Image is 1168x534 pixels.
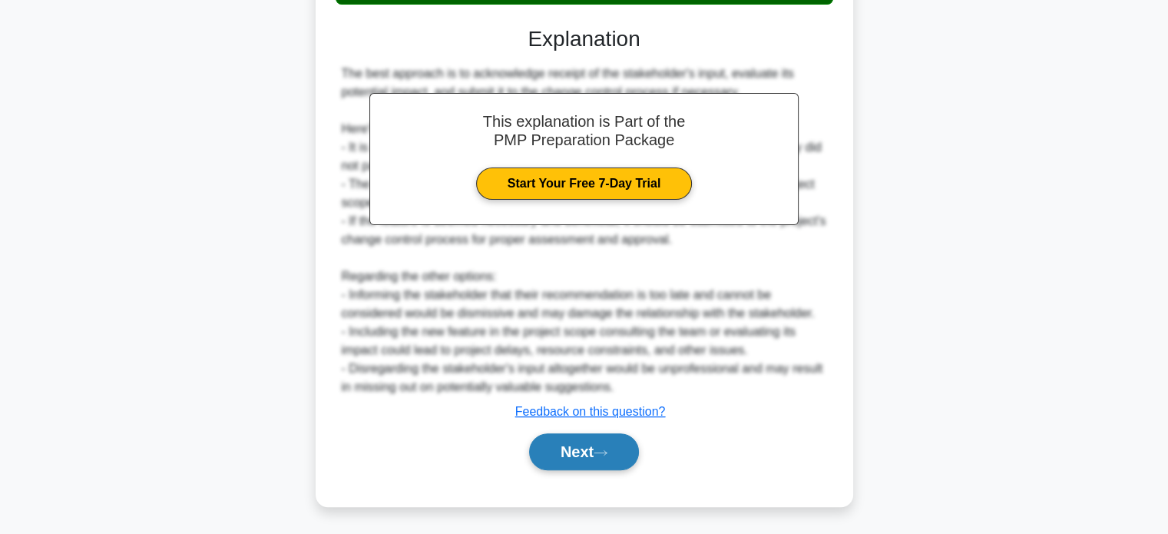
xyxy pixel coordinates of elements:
[476,167,692,200] a: Start Your Free 7-Day Trial
[515,405,666,418] a: Feedback on this question?
[342,65,827,396] div: The best approach is to acknowledge receipt of the stakeholder's input, evaluate its potential im...
[345,26,824,52] h3: Explanation
[529,433,639,470] button: Next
